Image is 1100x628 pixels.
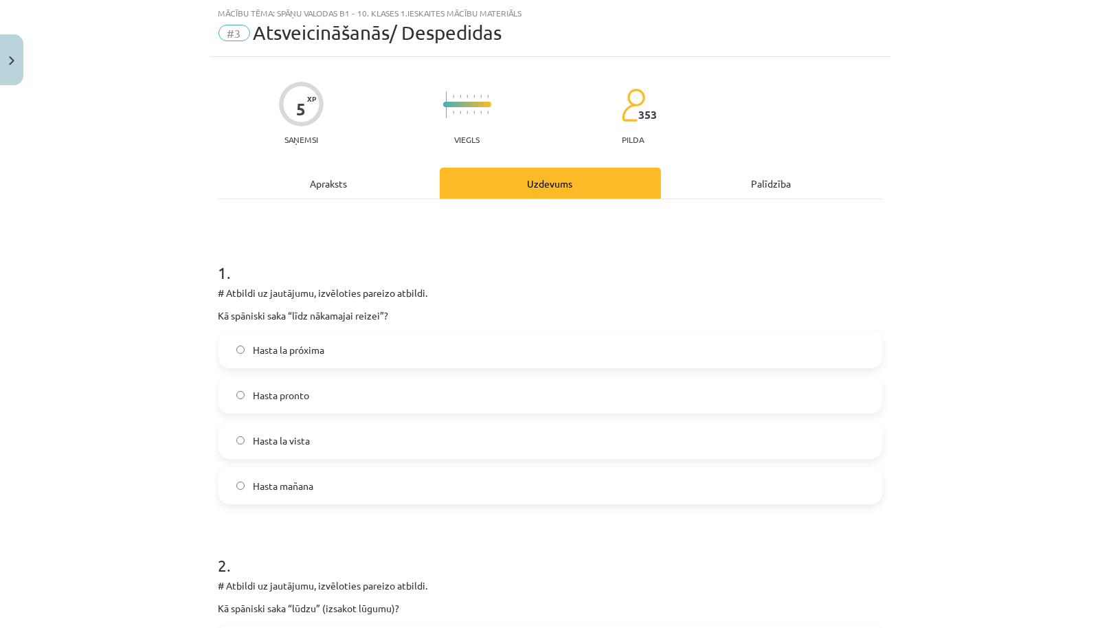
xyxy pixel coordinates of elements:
span: XP [307,95,316,102]
span: 353 [638,109,657,121]
span: Hasta mañana [253,479,313,493]
img: icon-short-line-57e1e144782c952c97e751825c79c345078a6d821885a25fce030b3d8c18986b.svg [460,111,461,114]
h1: 1 . [218,239,882,282]
img: icon-short-line-57e1e144782c952c97e751825c79c345078a6d821885a25fce030b3d8c18986b.svg [467,95,468,98]
input: Hasta mañana [236,482,245,491]
p: # Atbildi uz jautājumu, izvēloties pareizo atbildi. [218,286,882,300]
input: Hasta pronto [236,391,245,400]
img: icon-close-lesson-0947bae3869378f0d4975bcd49f059093ad1ed9edebbc8119c70593378902aed.svg [9,56,14,65]
p: Viegls [454,135,480,144]
p: Kā spāniski saka “līdz nākamajai reizei”? [218,309,882,323]
img: icon-short-line-57e1e144782c952c97e751825c79c345078a6d821885a25fce030b3d8c18986b.svg [480,95,482,98]
div: Uzdevums [440,168,661,199]
input: Hasta la próxima [236,346,245,355]
span: Hasta la próxima [253,343,324,357]
span: Hasta la vista [253,434,310,448]
img: icon-short-line-57e1e144782c952c97e751825c79c345078a6d821885a25fce030b3d8c18986b.svg [453,111,454,114]
p: # Atbildi uz jautājumu, izvēloties pareizo atbildi. [218,579,882,593]
p: Kā spāniski saka “lūdzu” (izsakot lūgumu)? [218,601,882,616]
span: Hasta pronto [253,388,309,403]
div: 5 [296,100,306,119]
h1: 2 . [218,532,882,574]
img: icon-short-line-57e1e144782c952c97e751825c79c345078a6d821885a25fce030b3d8c18986b.svg [487,95,489,98]
p: Saņemsi [279,135,324,144]
img: icon-short-line-57e1e144782c952c97e751825c79c345078a6d821885a25fce030b3d8c18986b.svg [473,95,475,98]
img: icon-short-line-57e1e144782c952c97e751825c79c345078a6d821885a25fce030b3d8c18986b.svg [480,111,482,114]
input: Hasta la vista [236,436,245,445]
span: #3 [218,25,250,41]
img: icon-short-line-57e1e144782c952c97e751825c79c345078a6d821885a25fce030b3d8c18986b.svg [467,111,468,114]
img: icon-short-line-57e1e144782c952c97e751825c79c345078a6d821885a25fce030b3d8c18986b.svg [453,95,454,98]
img: students-c634bb4e5e11cddfef0936a35e636f08e4e9abd3cc4e673bd6f9a4125e45ecb1.svg [621,88,645,122]
img: icon-short-line-57e1e144782c952c97e751825c79c345078a6d821885a25fce030b3d8c18986b.svg [487,111,489,114]
img: icon-long-line-d9ea69661e0d244f92f715978eff75569469978d946b2353a9bb055b3ed8787d.svg [446,91,447,118]
div: Apraksts [218,168,440,199]
p: pilda [622,135,644,144]
div: Mācību tēma: Spāņu valodas b1 - 10. klases 1.ieskaites mācību materiāls [218,8,882,18]
div: Palīdzība [661,168,882,199]
span: Atsveicināšanās/ Despedidas [254,21,502,44]
img: icon-short-line-57e1e144782c952c97e751825c79c345078a6d821885a25fce030b3d8c18986b.svg [473,111,475,114]
img: icon-short-line-57e1e144782c952c97e751825c79c345078a6d821885a25fce030b3d8c18986b.svg [460,95,461,98]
